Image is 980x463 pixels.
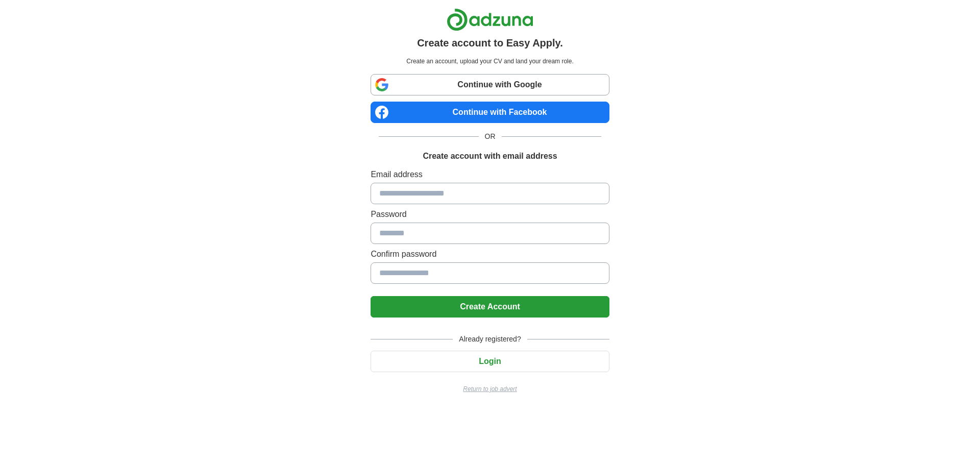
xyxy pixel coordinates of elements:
[371,74,609,95] a: Continue with Google
[371,296,609,318] button: Create Account
[371,208,609,221] label: Password
[373,57,607,66] p: Create an account, upload your CV and land your dream role.
[479,131,502,142] span: OR
[371,102,609,123] a: Continue with Facebook
[371,384,609,394] a: Return to job advert
[447,8,533,31] img: Adzuna logo
[453,334,527,345] span: Already registered?
[371,248,609,260] label: Confirm password
[371,351,609,372] button: Login
[417,35,563,51] h1: Create account to Easy Apply.
[423,150,557,162] h1: Create account with email address
[371,357,609,365] a: Login
[371,168,609,181] label: Email address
